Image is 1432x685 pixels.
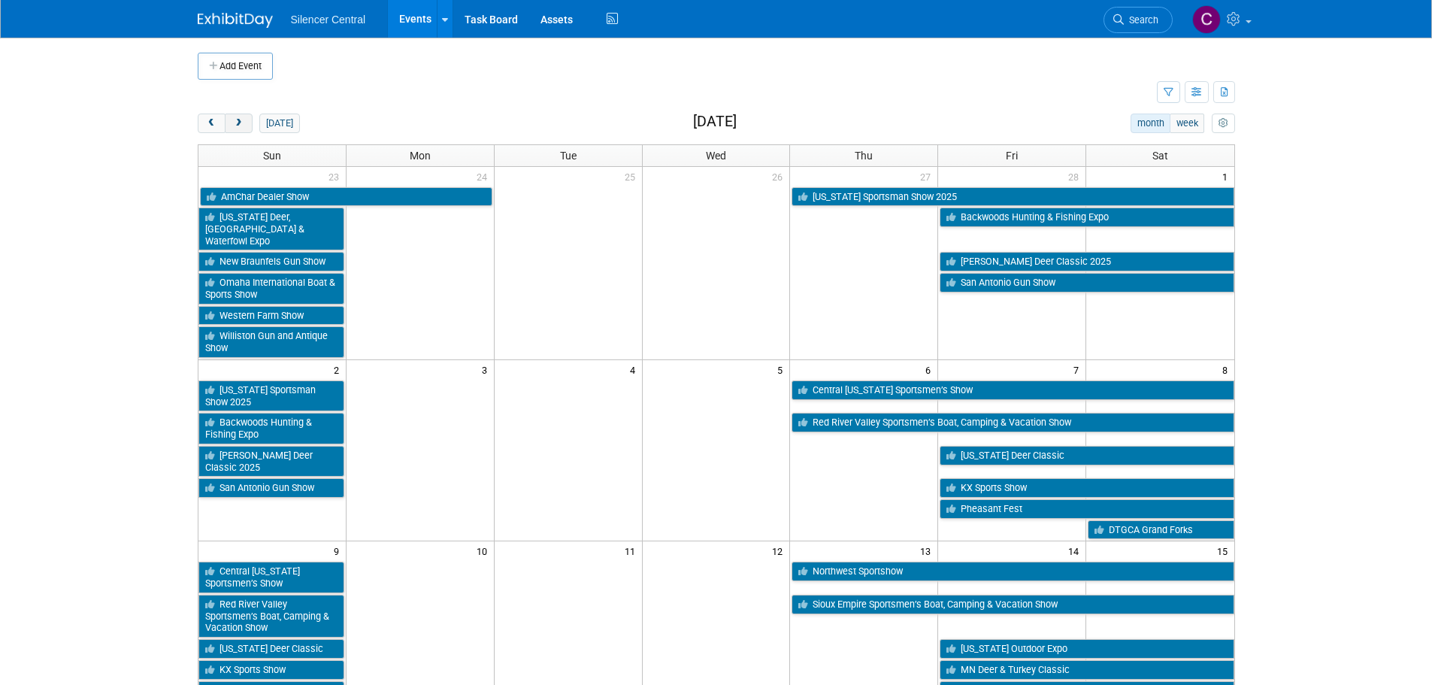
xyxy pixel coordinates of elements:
[1131,114,1170,133] button: month
[198,326,344,357] a: Williston Gun and Antique Show
[198,252,344,271] a: New Braunfels Gun Show
[291,14,366,26] span: Silencer Central
[792,562,1234,581] a: Northwest Sportshow
[940,208,1234,227] a: Backwoods Hunting & Fishing Expo
[332,360,346,379] span: 2
[475,167,494,186] span: 24
[200,187,492,207] a: AmChar Dealer Show
[919,167,937,186] span: 27
[1067,541,1085,560] span: 14
[198,413,344,444] a: Backwoods Hunting & Fishing Expo
[332,541,346,560] span: 9
[1219,119,1228,129] i: Personalize Calendar
[792,380,1234,400] a: Central [US_STATE] Sportsmen’s Show
[770,167,789,186] span: 26
[1221,167,1234,186] span: 1
[198,114,226,133] button: prev
[919,541,937,560] span: 13
[924,360,937,379] span: 6
[410,150,431,162] span: Mon
[1216,541,1234,560] span: 15
[792,187,1234,207] a: [US_STATE] Sportsman Show 2025
[940,446,1234,465] a: [US_STATE] Deer Classic
[1124,14,1158,26] span: Search
[198,478,344,498] a: San Antonio Gun Show
[855,150,873,162] span: Thu
[198,208,344,250] a: [US_STATE] Deer, [GEOGRAPHIC_DATA] & Waterfowl Expo
[1170,114,1204,133] button: week
[776,360,789,379] span: 5
[706,150,726,162] span: Wed
[198,446,344,477] a: [PERSON_NAME] Deer Classic 2025
[623,167,642,186] span: 25
[1152,150,1168,162] span: Sat
[198,273,344,304] a: Omaha International Boat & Sports Show
[792,413,1234,432] a: Red River Valley Sportsmen’s Boat, Camping & Vacation Show
[940,499,1234,519] a: Pheasant Fest
[475,541,494,560] span: 10
[198,53,273,80] button: Add Event
[940,252,1234,271] a: [PERSON_NAME] Deer Classic 2025
[480,360,494,379] span: 3
[225,114,253,133] button: next
[1088,520,1234,540] a: DTGCA Grand Forks
[198,595,344,638] a: Red River Valley Sportsmen’s Boat, Camping & Vacation Show
[198,13,273,28] img: ExhibitDay
[940,273,1234,292] a: San Antonio Gun Show
[940,660,1234,680] a: MN Deer & Turkey Classic
[1072,360,1085,379] span: 7
[940,639,1234,659] a: [US_STATE] Outdoor Expo
[327,167,346,186] span: 23
[1192,5,1221,34] img: Cade Cox
[770,541,789,560] span: 12
[693,114,737,130] h2: [DATE]
[198,639,344,659] a: [US_STATE] Deer Classic
[198,562,344,593] a: Central [US_STATE] Sportsmen’s Show
[792,595,1234,614] a: Sioux Empire Sportsmen’s Boat, Camping & Vacation Show
[259,114,299,133] button: [DATE]
[198,306,344,326] a: Western Farm Show
[940,478,1234,498] a: KX Sports Show
[263,150,281,162] span: Sun
[1221,360,1234,379] span: 8
[560,150,577,162] span: Tue
[1006,150,1018,162] span: Fri
[1104,7,1173,33] a: Search
[1067,167,1085,186] span: 28
[623,541,642,560] span: 11
[1212,114,1234,133] button: myCustomButton
[198,660,344,680] a: KX Sports Show
[198,380,344,411] a: [US_STATE] Sportsman Show 2025
[628,360,642,379] span: 4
